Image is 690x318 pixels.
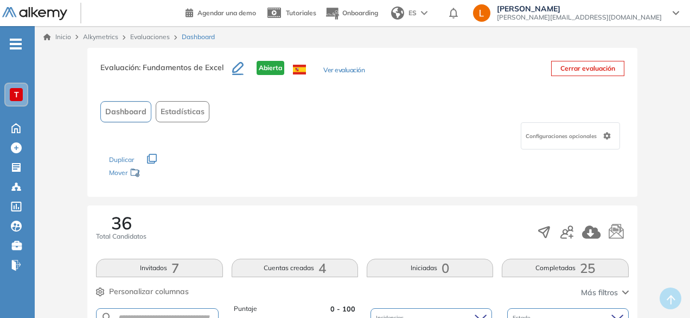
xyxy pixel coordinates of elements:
div: Configuraciones opcionales [521,122,620,149]
span: Dashboard [105,106,146,117]
h3: Evaluación [100,61,232,84]
button: Estadísticas [156,101,209,122]
span: Más filtros [581,287,618,298]
span: Puntaje [234,304,257,314]
button: Más filtros [581,287,629,298]
button: Onboarding [325,2,378,25]
span: Alkymetrics [83,33,118,41]
button: Iniciadas0 [367,259,493,277]
span: Total Candidatos [96,232,146,241]
span: Tutoriales [286,9,316,17]
a: Evaluaciones [130,33,170,41]
button: Invitados7 [96,259,222,277]
button: Dashboard [100,101,151,122]
button: Ver evaluación [323,65,365,77]
div: Mover [109,164,218,184]
span: Configuraciones opcionales [526,132,599,140]
a: Inicio [43,32,71,42]
a: Agendar una demo [186,5,256,18]
button: Cerrar evaluación [551,61,624,76]
span: Estadísticas [161,106,205,117]
img: world [391,7,404,20]
span: Abierta [257,61,284,75]
img: ESP [293,65,306,74]
span: T [14,90,19,99]
span: [PERSON_NAME][EMAIL_ADDRESS][DOMAIN_NAME] [497,13,662,22]
i: - [10,43,22,45]
img: arrow [421,11,427,15]
img: Logo [2,7,67,21]
span: Duplicar [109,155,134,164]
button: Personalizar columnas [96,286,189,297]
span: [PERSON_NAME] [497,4,662,13]
span: ES [408,8,417,18]
span: 0 - 100 [330,304,355,314]
button: Completadas25 [502,259,628,277]
button: Cuentas creadas4 [232,259,358,277]
span: Dashboard [182,32,215,42]
span: 36 [111,214,132,232]
span: : Fundamentos de Excel [139,63,223,72]
span: Agendar una demo [197,9,256,17]
span: Personalizar columnas [109,286,189,297]
span: Onboarding [342,9,378,17]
